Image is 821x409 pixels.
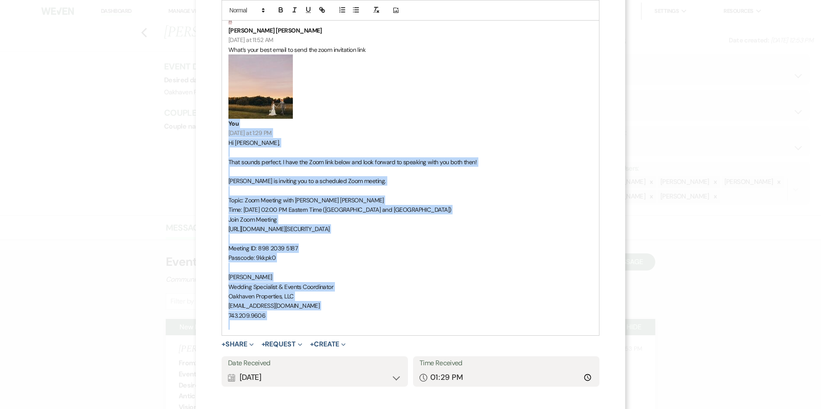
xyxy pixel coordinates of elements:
[228,216,277,223] span: Join Zoom Meeting
[228,158,477,166] span: That sounds perfect. I have the Zoom link below and look forward to speaking with you both then!
[228,120,239,127] strong: You
[228,27,322,34] strong: [PERSON_NAME] [PERSON_NAME]
[222,341,254,348] button: Share
[222,341,225,348] span: +
[228,312,265,319] span: 743.209.9606
[228,225,330,233] span: [URL][DOMAIN_NAME][SECURITY_DATA]
[228,36,274,44] span: [DATE] at 11:52 AM
[228,177,386,185] span: [PERSON_NAME] is inviting you to a scheduled Zoom meeting.
[228,196,384,204] span: Topic: Zoom Meeting with [PERSON_NAME] [PERSON_NAME]
[310,341,346,348] button: Create
[228,254,276,262] span: Passcode: 9kkpk0
[228,17,232,24] span: A
[228,129,271,137] span: [DATE] at 1:29 PM
[228,46,365,54] span: What’s your best email to send the zoom invitation link
[262,341,302,348] button: Request
[262,341,265,348] span: +
[228,369,401,386] div: [DATE]
[310,341,314,348] span: +
[228,139,280,147] span: Hi [PERSON_NAME],
[228,283,333,291] span: Wedding Specialist & Events Coordinator
[228,292,294,300] span: Oakhaven Properties, LLC
[228,273,272,281] span: [PERSON_NAME]
[228,302,319,310] span: [EMAIL_ADDRESS][DOMAIN_NAME]
[228,357,401,370] label: Date Received
[228,206,451,214] span: Time: [DATE] 02:00 PM Eastern Time ([GEOGRAPHIC_DATA] and [GEOGRAPHIC_DATA])
[228,244,298,252] span: Meeting ID: 898 2039 5187
[420,357,593,370] label: Time Received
